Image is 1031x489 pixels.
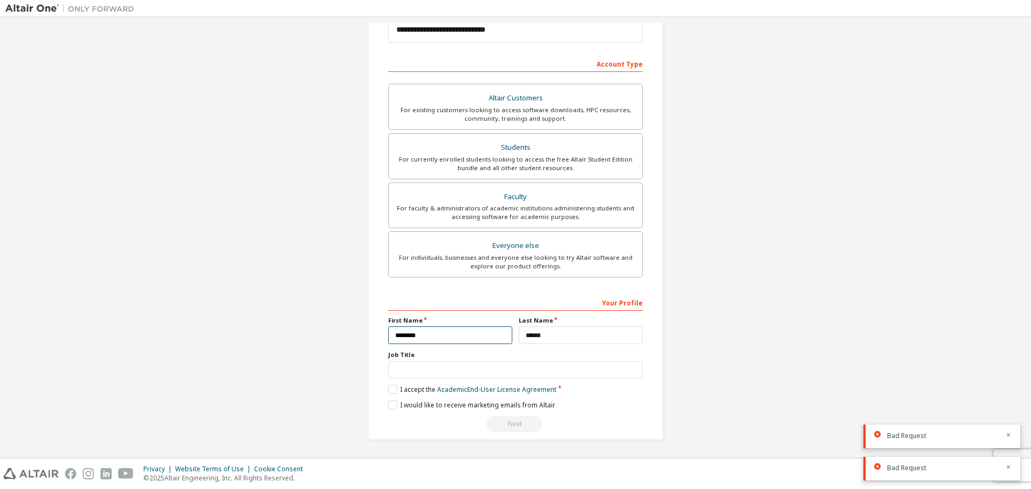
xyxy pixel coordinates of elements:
div: For faculty & administrators of academic institutions administering students and accessing softwa... [395,204,636,221]
label: Job Title [388,351,643,359]
label: I would like to receive marketing emails from Altair [388,400,555,410]
img: Altair One [5,3,140,14]
span: Bad Request [887,432,926,440]
label: I accept the [388,385,556,394]
div: Cookie Consent [254,465,309,473]
img: youtube.svg [118,468,134,479]
div: Privacy [143,465,175,473]
a: Academic End-User License Agreement [437,385,556,394]
div: Students [395,140,636,155]
img: linkedin.svg [100,468,112,479]
div: Everyone else [395,238,636,253]
div: Read and acccept EULA to continue [388,416,643,432]
img: altair_logo.svg [3,468,59,479]
div: For individuals, businesses and everyone else looking to try Altair software and explore our prod... [395,253,636,271]
p: © 2025 Altair Engineering, Inc. All Rights Reserved. [143,473,309,483]
div: For currently enrolled students looking to access the free Altair Student Edition bundle and all ... [395,155,636,172]
div: Altair Customers [395,91,636,106]
span: Bad Request [887,464,926,472]
div: For existing customers looking to access software downloads, HPC resources, community, trainings ... [395,106,636,123]
label: First Name [388,316,512,325]
div: Your Profile [388,294,643,311]
div: Account Type [388,55,643,72]
img: facebook.svg [65,468,76,479]
div: Faculty [395,189,636,205]
div: Website Terms of Use [175,465,254,473]
img: instagram.svg [83,468,94,479]
label: Last Name [519,316,643,325]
